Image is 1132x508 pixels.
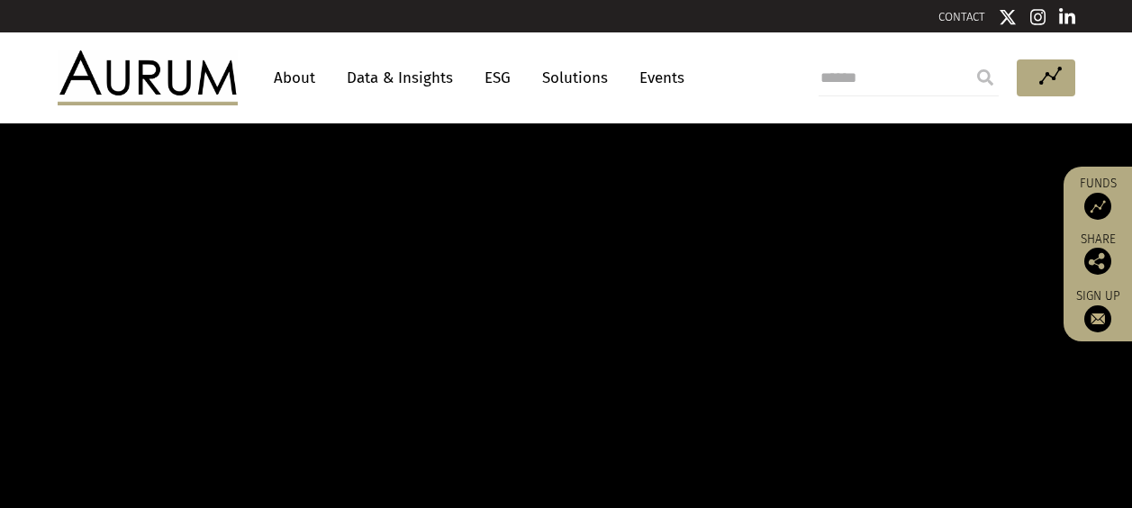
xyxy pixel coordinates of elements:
[533,61,617,95] a: Solutions
[630,61,684,95] a: Events
[58,50,238,104] img: Aurum
[938,10,985,23] a: CONTACT
[1059,8,1075,26] img: Linkedin icon
[338,61,462,95] a: Data & Insights
[967,59,1003,95] input: Submit
[475,61,520,95] a: ESG
[999,8,1017,26] img: Twitter icon
[1073,233,1123,275] div: Share
[1084,248,1111,275] img: Share this post
[1030,8,1046,26] img: Instagram icon
[265,61,324,95] a: About
[1084,305,1111,332] img: Sign up to our newsletter
[1073,288,1123,332] a: Sign up
[1073,176,1123,220] a: Funds
[1084,193,1111,220] img: Access Funds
